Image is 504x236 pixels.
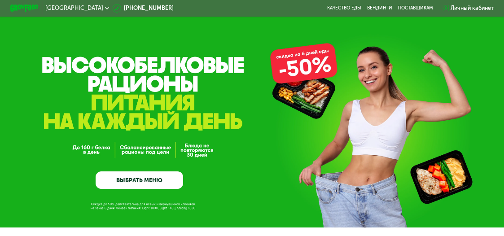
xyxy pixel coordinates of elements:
a: Вендинги [367,5,392,11]
a: [PHONE_NUMBER] [113,4,174,13]
span: [GEOGRAPHIC_DATA] [45,5,103,11]
div: поставщикам [398,5,433,11]
a: Качество еды [327,5,361,11]
a: ВЫБРАТЬ МЕНЮ [96,171,183,189]
div: Личный кабинет [451,4,494,13]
